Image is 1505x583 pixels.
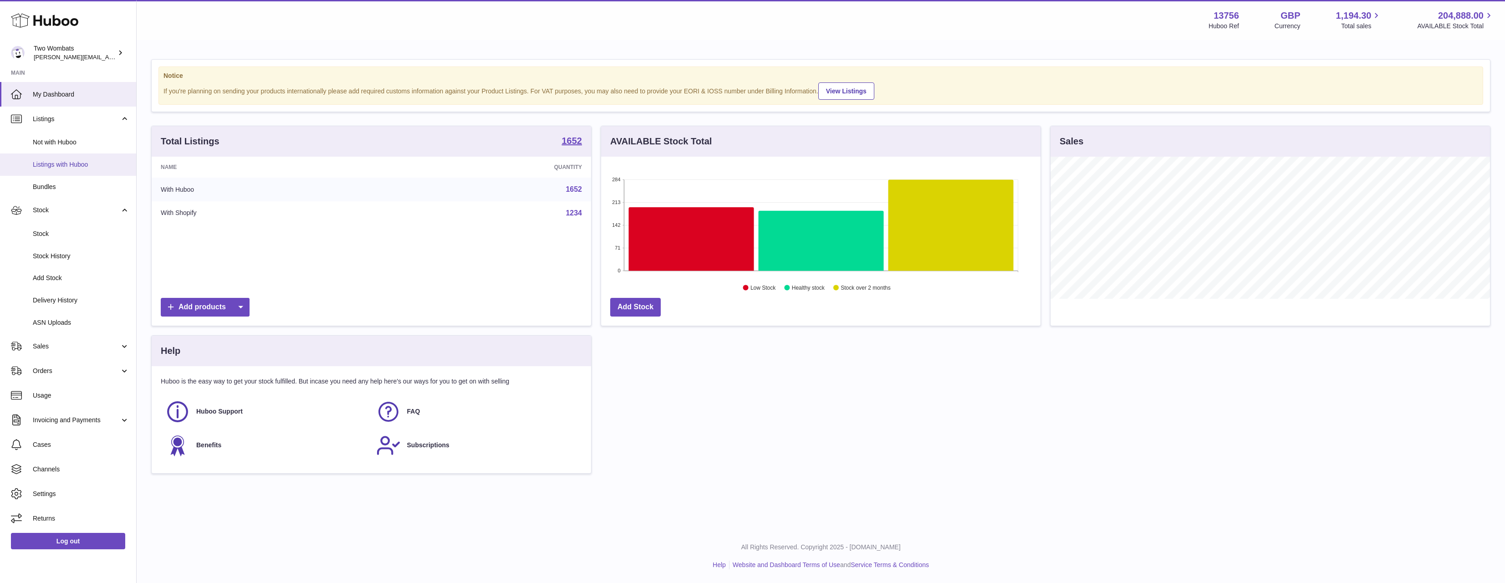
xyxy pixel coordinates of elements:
strong: 1652 [562,136,582,145]
td: With Shopify [152,201,388,225]
span: Subscriptions [407,441,449,450]
span: Cases [33,440,129,449]
span: 1,194.30 [1336,10,1372,22]
text: 213 [612,199,620,205]
span: Not with Huboo [33,138,129,147]
a: Huboo Support [165,399,367,424]
span: Stock [33,206,120,215]
a: Log out [11,533,125,549]
span: Add Stock [33,274,129,282]
text: Healthy stock [792,285,825,291]
span: 204,888.00 [1438,10,1484,22]
span: Usage [33,391,129,400]
div: If you're planning on sending your products internationally please add required customs informati... [163,81,1478,100]
a: 1652 [566,185,582,193]
h3: Sales [1060,135,1083,148]
strong: GBP [1281,10,1300,22]
a: Add Stock [610,298,661,317]
a: 204,888.00 AVAILABLE Stock Total [1417,10,1494,31]
span: AVAILABLE Stock Total [1417,22,1494,31]
a: 1652 [562,136,582,147]
th: Name [152,157,388,178]
div: Currency [1275,22,1301,31]
span: Delivery History [33,296,129,305]
span: Bundles [33,183,129,191]
span: Stock [33,230,129,238]
img: alan@twowombats.com [11,46,25,60]
span: My Dashboard [33,90,129,99]
text: 284 [612,177,620,182]
span: Huboo Support [196,407,243,416]
span: Sales [33,342,120,351]
a: View Listings [818,82,874,100]
a: Website and Dashboard Terms of Use [733,561,840,568]
a: Service Terms & Conditions [851,561,929,568]
a: 1234 [566,209,582,217]
h3: Help [161,345,180,357]
text: 0 [617,268,620,273]
span: Listings with Huboo [33,160,129,169]
text: 142 [612,222,620,228]
span: Invoicing and Payments [33,416,120,424]
text: Stock over 2 months [841,285,890,291]
td: With Huboo [152,178,388,201]
span: Returns [33,514,129,523]
strong: 13756 [1214,10,1239,22]
span: [PERSON_NAME][EMAIL_ADDRESS][DOMAIN_NAME] [34,53,183,61]
a: Subscriptions [376,433,578,458]
a: Add products [161,298,250,317]
span: Settings [33,490,129,498]
li: and [730,561,929,569]
a: 1,194.30 Total sales [1336,10,1382,31]
span: ASN Uploads [33,318,129,327]
span: Stock History [33,252,129,261]
strong: Notice [163,72,1478,80]
th: Quantity [388,157,591,178]
a: FAQ [376,399,578,424]
text: 71 [615,245,620,251]
p: Huboo is the easy way to get your stock fulfilled. But incase you need any help here's our ways f... [161,377,582,386]
h3: AVAILABLE Stock Total [610,135,712,148]
span: Benefits [196,441,221,450]
a: Help [713,561,726,568]
div: Huboo Ref [1209,22,1239,31]
span: Listings [33,115,120,123]
text: Low Stock [750,285,776,291]
span: Channels [33,465,129,474]
div: Two Wombats [34,44,116,61]
span: FAQ [407,407,420,416]
span: Orders [33,367,120,375]
span: Total sales [1341,22,1382,31]
a: Benefits [165,433,367,458]
h3: Total Listings [161,135,219,148]
p: All Rights Reserved. Copyright 2025 - [DOMAIN_NAME] [144,543,1498,552]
